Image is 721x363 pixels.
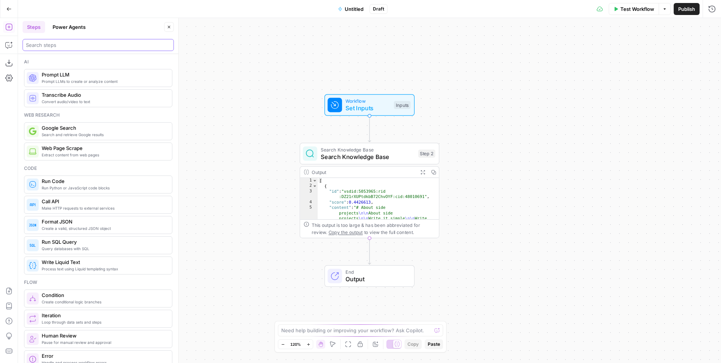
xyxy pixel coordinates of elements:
span: Error [42,352,166,360]
span: Run SQL Query [42,238,166,246]
button: Publish [674,3,700,15]
span: Search and retrieve Google results [42,132,166,138]
div: 3 [300,189,318,199]
span: Process text using Liquid templating syntax [42,266,166,272]
span: Untitled [345,5,364,13]
span: Draft [373,6,384,12]
div: Output [312,168,415,175]
span: Iteration [42,312,166,319]
span: Prompt LLMs to create or analyze content [42,78,166,84]
span: End [345,268,407,276]
span: Run Code [42,177,166,185]
g: Edge from step_2 to end [368,238,371,264]
div: Step 2 [418,150,436,158]
g: Edge from start to step_2 [368,116,371,142]
span: Toggle code folding, rows 1 through 7 [312,178,317,183]
span: 120% [290,341,301,347]
span: Make HTTP requests to external services [42,205,166,211]
span: Call API [42,198,166,205]
div: 1 [300,178,318,183]
div: Web research [24,112,172,118]
span: Copy [407,341,419,348]
span: Human Review [42,332,166,339]
span: Write Liquid Text [42,258,166,266]
button: Power Agents [48,21,90,33]
span: Extract content from web pages [42,152,166,158]
span: Toggle code folding, rows 2 through 6 [312,183,317,189]
span: Convert audio/video to text [42,99,166,105]
span: Run Python or JavaScript code blocks [42,185,166,191]
button: Steps [23,21,45,33]
span: Format JSON [42,218,166,225]
span: Paste [428,341,440,348]
span: Pause for manual review and approval [42,339,166,345]
button: Paste [425,339,443,349]
span: Prompt LLM [42,71,166,78]
div: EndOutput [300,265,439,287]
div: 4 [300,199,318,205]
span: Workflow [345,97,390,105]
div: Search Knowledge BaseSearch Knowledge BaseStep 2Output[ { "id":"vsdid:5053965:rid :DZ21rXUPtdkbB7... [300,143,439,238]
div: Flow [24,279,172,286]
span: Publish [678,5,695,13]
div: Inputs [394,101,410,109]
div: This output is too large & has been abbreviated for review. to view the full content. [312,222,435,236]
button: Copy [404,339,422,349]
span: Set Inputs [345,103,390,112]
span: Output [345,274,407,283]
span: Copy the output [329,229,363,235]
div: Ai [24,58,172,65]
button: Test Workflow [609,3,659,15]
span: Search Knowledge Base [321,146,415,153]
span: Transcribe Audio [42,91,166,99]
span: Create a valid, structured JSON object [42,225,166,231]
span: Create conditional logic branches [42,299,166,305]
span: Query databases with SQL [42,246,166,252]
button: Untitled [333,3,368,15]
span: Condition [42,291,166,299]
div: Code [24,165,172,172]
div: WorkflowSet InputsInputs [300,94,439,116]
div: 2 [300,183,318,189]
span: Loop through data sets and steps [42,319,166,325]
span: Web Page Scrape [42,144,166,152]
input: Search steps [26,41,170,49]
span: Search Knowledge Base [321,152,415,161]
span: Test Workflow [620,5,654,13]
span: Google Search [42,124,166,132]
